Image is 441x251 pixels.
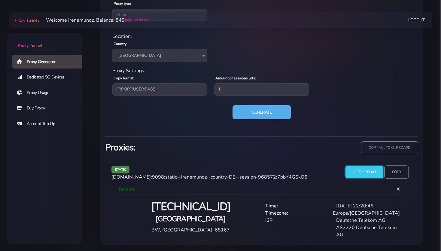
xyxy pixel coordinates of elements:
[329,210,403,217] div: Europe/[GEOGRAPHIC_DATA]
[7,33,82,49] a: Proxy Tunnel
[114,1,132,6] label: Proxy type:
[12,55,87,69] a: Proxy Generator
[39,17,148,24] li: Welcome irenemunoz. Balance: 84$
[233,105,291,120] button: Generate
[333,202,403,210] div: [DATE] 22:20:46
[333,224,403,238] div: AS3320 Deutsche Telekom AG
[109,67,415,74] div: Proxy Settings:
[114,75,134,81] label: Copy format:
[361,141,418,154] input: copy all to clipboard
[114,41,127,47] label: Country:
[18,43,42,48] span: Proxy Tunnel
[14,15,38,25] a: Proxy Tunnel
[12,117,87,131] a: Account Top Up
[119,186,137,193] span: Results:
[109,33,415,40] div: Location:
[112,49,207,62] span: Germany
[392,181,405,197] span: X
[345,166,384,178] input: Check Proxy
[333,217,403,224] div: Deutsche Telekom AG
[111,174,307,180] span: [DOMAIN_NAME]:9098:static--irenemunoz--country-DE--session-968572:7bbY4GSkO6
[262,217,333,224] div: ISP:
[111,166,130,173] span: static
[116,51,203,60] span: Germany
[12,70,87,84] a: Dedicated 5G Devices
[262,202,333,210] div: Time:
[151,227,230,233] span: BW, [GEOGRAPHIC_DATA], 68167
[125,17,148,23] a: (top-up here)
[384,166,409,179] input: Copy
[408,14,425,26] a: Logout
[12,101,87,115] a: Buy Proxy
[123,200,258,214] h2: [TECHNICAL_ID]
[12,86,87,100] a: Proxy Usage
[105,141,258,154] h3: Proxies:
[262,210,329,217] div: Timezone:
[215,75,256,81] label: Amount of sessions urls:
[123,214,258,224] h4: [GEOGRAPHIC_DATA]
[15,17,38,23] span: Proxy Tunnel
[412,222,433,243] iframe: Webchat Widget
